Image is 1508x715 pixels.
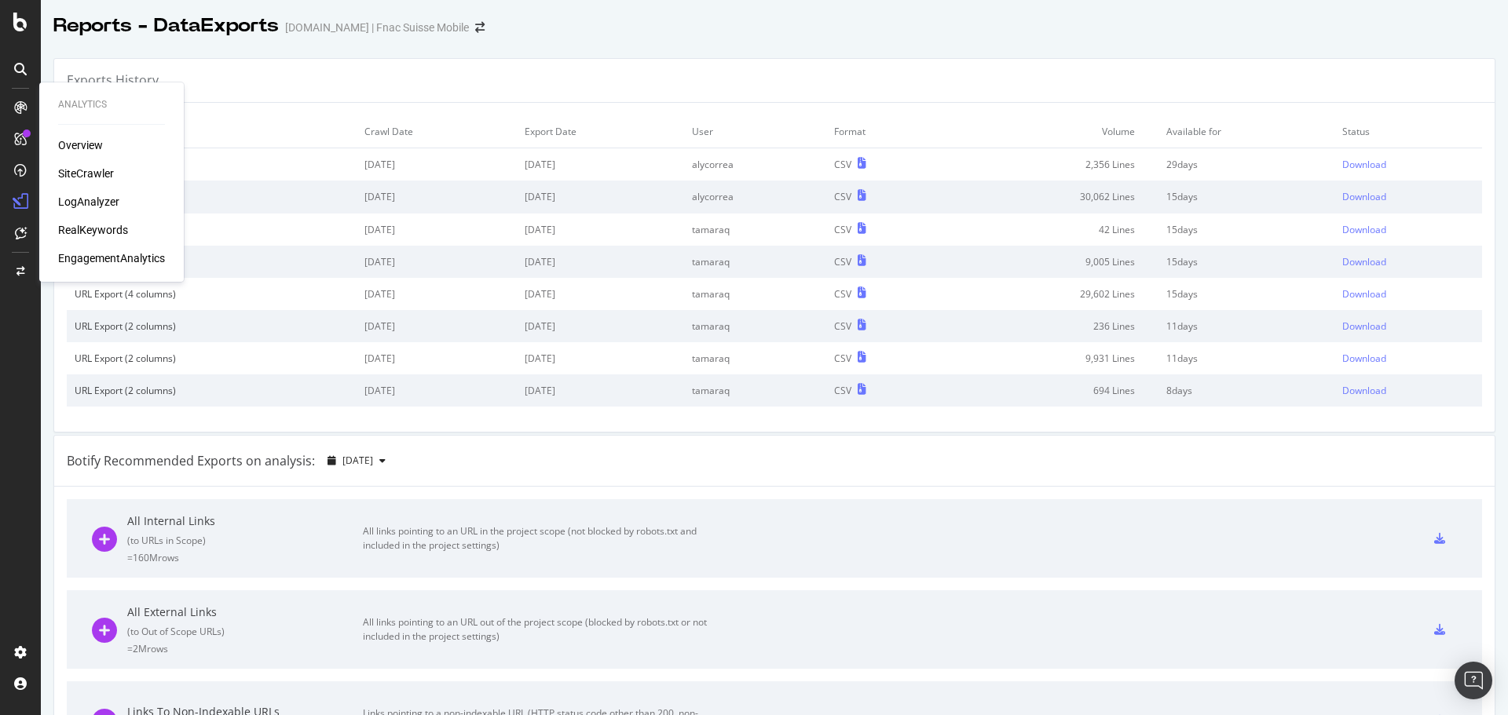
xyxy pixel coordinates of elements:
td: [DATE] [357,374,516,407]
a: Download [1342,223,1474,236]
a: Download [1342,255,1474,268]
td: Crawl Date [357,115,516,148]
div: [DOMAIN_NAME] | Fnac Suisse Mobile [285,20,469,35]
td: 29 days [1158,148,1334,181]
div: csv-export [1434,624,1445,635]
td: 15 days [1158,246,1334,278]
div: URL Export (1 column) [75,223,349,236]
td: Format [826,115,945,148]
td: [DATE] [517,278,684,310]
a: SiteCrawler [58,166,114,181]
a: Download [1342,158,1474,171]
td: 42 Lines [945,213,1159,246]
div: URL Export (4 columns) [75,190,349,203]
td: tamaraq [684,374,826,407]
td: 15 days [1158,213,1334,246]
div: CSV [834,352,851,365]
td: [DATE] [517,310,684,342]
td: [DATE] [517,181,684,213]
div: URL Export (2 columns) [75,352,349,365]
td: 29,602 Lines [945,278,1159,310]
div: Open Intercom Messenger [1455,662,1492,699]
td: Volume [945,115,1159,148]
button: [DATE] [321,448,392,473]
td: [DATE] [357,181,516,213]
div: = 2M rows [127,642,363,655]
div: URL Export (2 columns) [75,384,349,397]
td: alycorrea [684,181,826,213]
td: Available for [1158,115,1334,148]
div: URL Export (4 columns) [75,287,349,301]
div: ( to Out of Scope URLs ) [127,625,363,638]
td: tamaraq [684,246,826,278]
div: Download [1342,190,1386,203]
div: Download [1342,255,1386,268]
a: EngagementAnalytics [58,250,165,266]
td: 9,931 Lines [945,342,1159,374]
td: 11 days [1158,310,1334,342]
a: Overview [58,137,103,153]
td: User [684,115,826,148]
td: tamaraq [684,342,826,374]
td: tamaraq [684,213,826,246]
div: CSV [834,190,851,203]
a: LogAnalyzer [58,194,119,210]
td: [DATE] [517,213,684,246]
div: Analytics [58,98,165,111]
div: arrow-right-arrow-left [475,22,485,33]
td: [DATE] [357,342,516,374]
div: Exports History [67,71,159,89]
td: [DATE] [357,213,516,246]
td: [DATE] [357,246,516,278]
td: [DATE] [357,278,516,310]
td: [DATE] [357,148,516,181]
td: 30,062 Lines [945,181,1159,213]
td: alycorrea [684,148,826,181]
div: Botify Recommended Exports on analysis: [67,452,315,470]
td: 694 Lines [945,374,1159,407]
td: [DATE] [517,374,684,407]
span: 2025 Aug. 31st [342,454,373,467]
div: CSV [834,223,851,236]
div: CSV [834,158,851,171]
div: csv-export [1434,533,1445,544]
div: CSV [834,287,851,301]
div: URL Export (1 column) [75,255,349,268]
div: Download [1342,223,1386,236]
div: Reports - DataExports [53,13,279,39]
td: tamaraq [684,278,826,310]
div: Download [1342,158,1386,171]
td: Status [1334,115,1482,148]
div: Download [1342,352,1386,365]
div: All links pointing to an URL in the project scope (not blocked by robots.txt and included in the ... [363,524,716,553]
div: RealKeywords [58,222,128,238]
td: [DATE] [517,342,684,374]
td: 9,005 Lines [945,246,1159,278]
td: tamaraq [684,310,826,342]
td: 236 Lines [945,310,1159,342]
td: 15 days [1158,181,1334,213]
td: [DATE] [517,246,684,278]
td: Export Type [67,115,357,148]
td: 15 days [1158,278,1334,310]
td: [DATE] [517,148,684,181]
div: CSV [834,255,851,268]
div: Download [1342,319,1386,333]
div: Download [1342,287,1386,301]
div: = 160M rows [127,551,363,564]
a: Download [1342,190,1474,203]
td: 8 days [1158,374,1334,407]
td: Export Date [517,115,684,148]
td: [DATE] [357,310,516,342]
a: Download [1342,319,1474,333]
a: Download [1342,384,1474,397]
div: ( to URLs in Scope ) [127,534,363,547]
div: URL Export (4 columns) [75,158,349,171]
td: 11 days [1158,342,1334,374]
td: 2,356 Lines [945,148,1159,181]
div: CSV [834,384,851,397]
